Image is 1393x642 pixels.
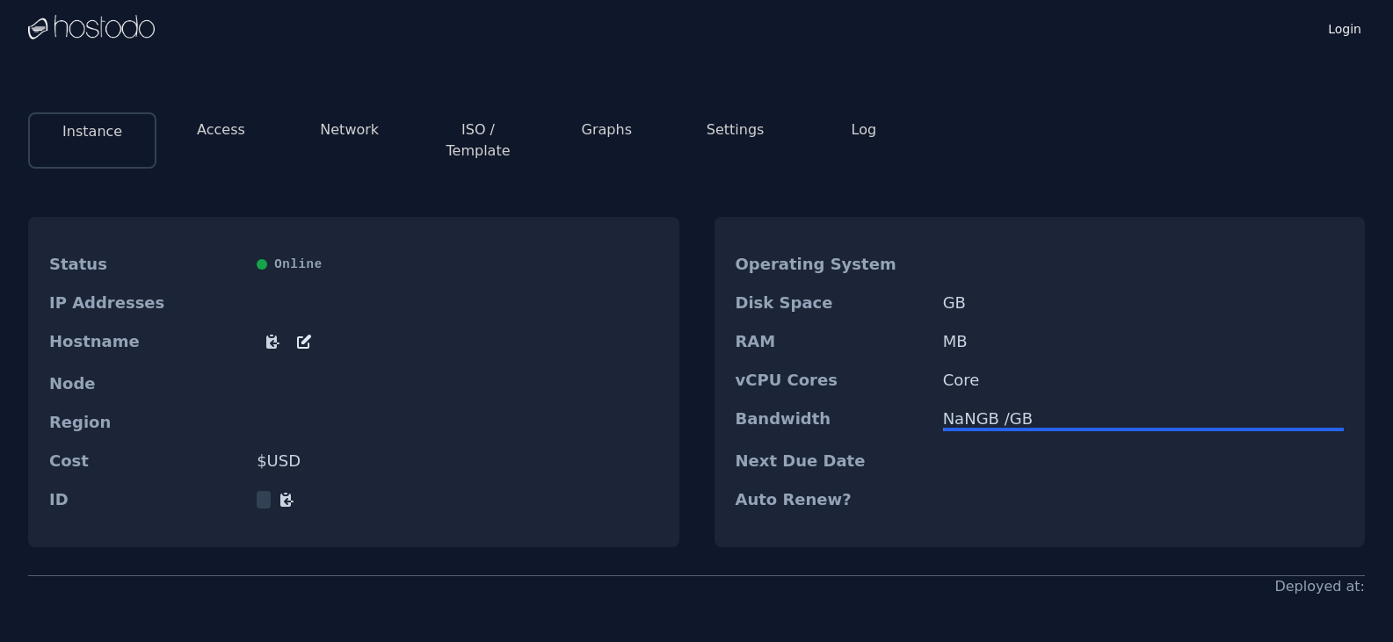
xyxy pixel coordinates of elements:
[428,119,528,162] button: ISO / Template
[1324,17,1365,38] a: Login
[943,371,1344,389] dd: Core
[49,375,243,393] dt: Node
[28,15,155,41] img: Logo
[582,119,632,141] button: Graphs
[62,121,122,142] button: Instance
[736,333,929,350] dt: RAM
[943,333,1344,350] dd: MB
[736,371,929,389] dt: vCPU Cores
[49,294,243,312] dt: IP Addresses
[49,452,243,470] dt: Cost
[1274,576,1365,597] div: Deployed at:
[852,119,877,141] button: Log
[197,119,245,141] button: Access
[736,410,929,431] dt: Bandwidth
[736,256,929,273] dt: Operating System
[736,294,929,312] dt: Disk Space
[49,414,243,431] dt: Region
[49,491,243,509] dt: ID
[707,119,765,141] button: Settings
[736,452,929,470] dt: Next Due Date
[943,294,1344,312] dd: GB
[257,452,657,470] dd: $ USD
[736,491,929,509] dt: Auto Renew?
[49,256,243,273] dt: Status
[943,410,1344,428] div: NaN GB / GB
[49,333,243,354] dt: Hostname
[320,119,379,141] button: Network
[257,256,657,273] div: Online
